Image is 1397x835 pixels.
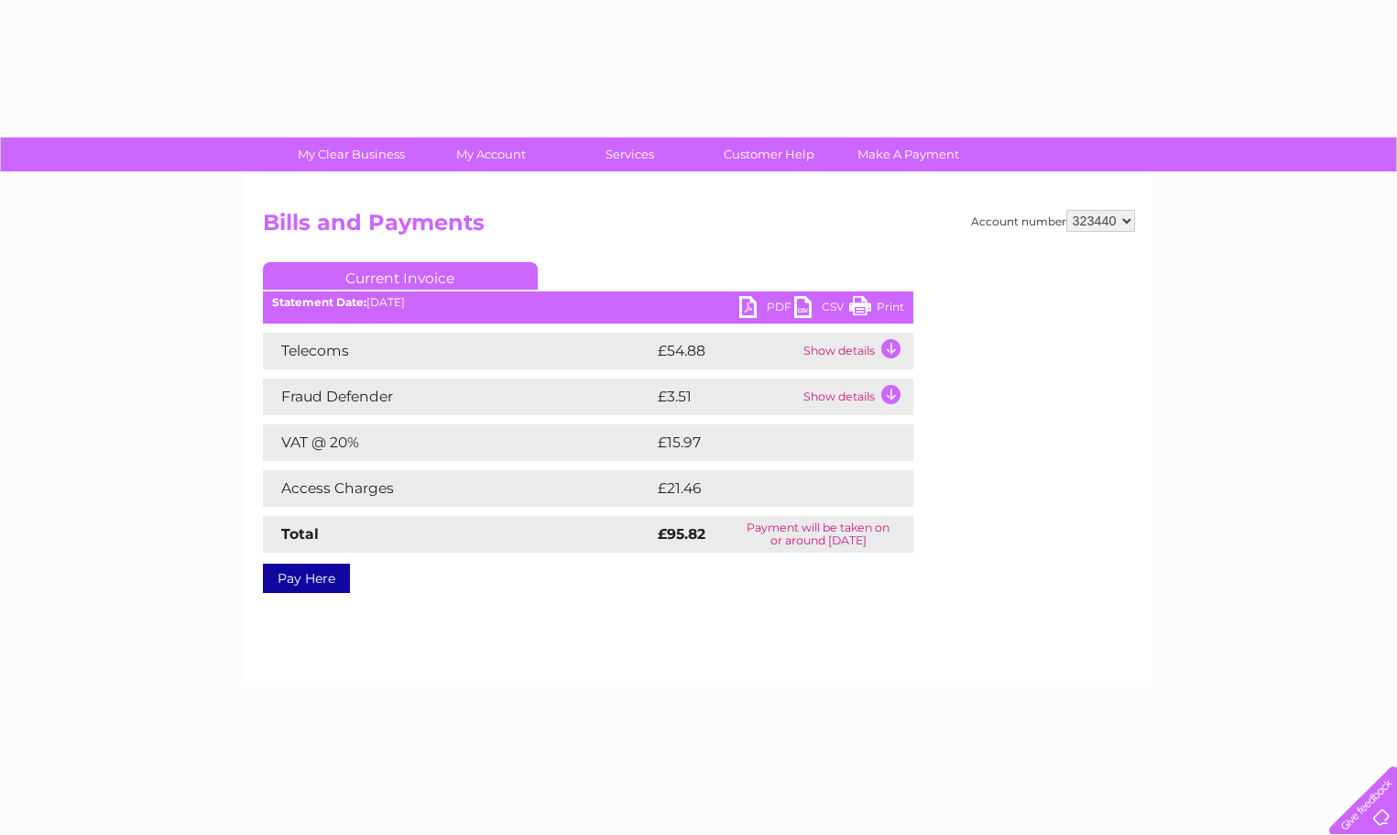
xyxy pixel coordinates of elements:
td: Telecoms [263,333,653,369]
td: Payment will be taken on or around [DATE] [724,516,913,553]
td: £21.46 [653,470,875,507]
a: My Account [415,137,566,171]
a: Print [849,296,904,323]
strong: Total [281,525,319,543]
a: Services [554,137,705,171]
td: £3.51 [653,379,799,415]
td: Access Charges [263,470,653,507]
td: Fraud Defender [263,379,653,415]
td: £54.88 [653,333,799,369]
a: Current Invoice [263,262,538,290]
a: CSV [794,296,849,323]
td: £15.97 [653,424,875,461]
div: Account number [971,210,1135,232]
a: Customer Help [693,137,845,171]
td: VAT @ 20% [263,424,653,461]
h2: Bills and Payments [263,210,1135,245]
td: Show details [799,333,913,369]
strong: £95.82 [658,525,705,543]
b: Statement Date: [272,295,366,309]
div: [DATE] [263,296,913,309]
a: Make A Payment [833,137,984,171]
td: Show details [799,379,913,415]
a: Pay Here [263,564,350,593]
a: PDF [739,296,794,323]
a: My Clear Business [276,137,427,171]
